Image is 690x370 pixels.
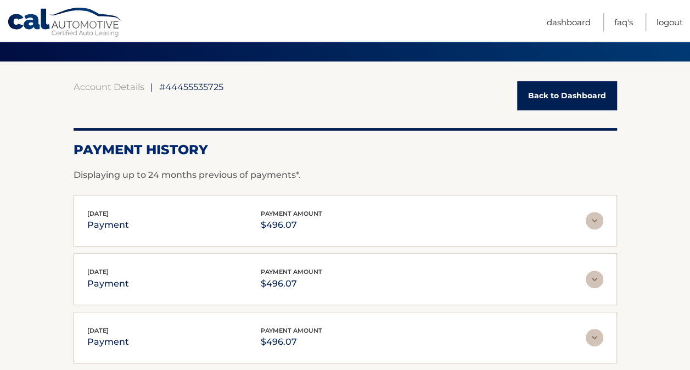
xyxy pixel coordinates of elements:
[586,329,603,346] img: accordion-rest.svg
[150,81,153,92] span: |
[614,13,633,31] a: FAQ's
[586,212,603,229] img: accordion-rest.svg
[87,334,129,350] p: payment
[74,142,617,158] h2: Payment History
[547,13,591,31] a: Dashboard
[74,81,144,92] a: Account Details
[87,217,129,233] p: payment
[87,210,109,217] span: [DATE]
[87,276,129,291] p: payment
[87,327,109,334] span: [DATE]
[261,210,322,217] span: payment amount
[87,268,109,276] span: [DATE]
[586,271,603,288] img: accordion-rest.svg
[7,7,122,39] a: Cal Automotive
[159,81,223,92] span: #44455535725
[74,169,617,182] p: Displaying up to 24 months previous of payments*.
[517,81,617,110] a: Back to Dashboard
[261,276,322,291] p: $496.07
[657,13,683,31] a: Logout
[261,327,322,334] span: payment amount
[261,217,322,233] p: $496.07
[261,334,322,350] p: $496.07
[261,268,322,276] span: payment amount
